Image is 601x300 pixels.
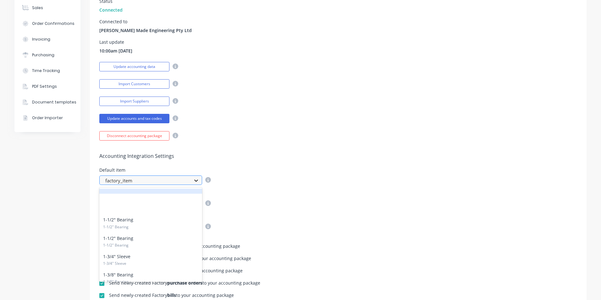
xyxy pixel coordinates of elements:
[99,62,169,71] button: Update accounting data
[32,99,76,105] div: Document templates
[167,280,202,286] b: purchase orders
[109,293,234,297] div: Send newly-created Factory to your accounting package
[109,281,260,285] div: Send newly-created Factory to your accounting package
[14,110,80,126] button: Order Importer
[32,21,74,26] div: Order Confirmations
[32,36,50,42] div: Invoicing
[32,115,63,121] div: Order Importer
[14,94,80,110] button: Document templates
[99,153,577,159] h5: Accounting Integration Settings
[99,40,132,44] div: Last update
[99,114,169,123] button: Update accounts and tax codes
[32,68,60,74] div: Time Tracking
[14,79,80,94] button: PDF Settings
[32,84,57,89] div: PDF Settings
[99,214,202,232] div: 1-1/2" Bearing
[99,269,202,287] div: 1-3/8" Bearing
[103,242,198,248] span: 1-1/2" Bearing
[99,131,169,141] button: Disconnect accounting package
[103,261,198,266] span: 1-3/4" Sleeve
[99,79,169,89] button: Import Customers
[14,47,80,63] button: Purchasing
[32,5,43,11] div: Sales
[167,292,176,298] b: bills
[99,19,192,24] div: Connected to
[99,7,123,13] span: Connected
[14,16,80,31] button: Order Confirmations
[103,279,198,285] span: 1-3/8" Bearing
[14,63,80,79] button: Time Tracking
[99,232,202,251] div: 1-1/2" Bearing
[14,31,80,47] button: Invoicing
[99,27,192,34] span: [PERSON_NAME] Made Engineering Pty Ltd
[99,47,132,54] span: 10:00am [DATE]
[103,224,198,230] span: 1-1/2" Bearing
[99,168,211,172] div: Default item
[99,97,169,106] button: Import Suppliers
[32,52,54,58] div: Purchasing
[99,251,202,269] div: 1-3/4" Sleeve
